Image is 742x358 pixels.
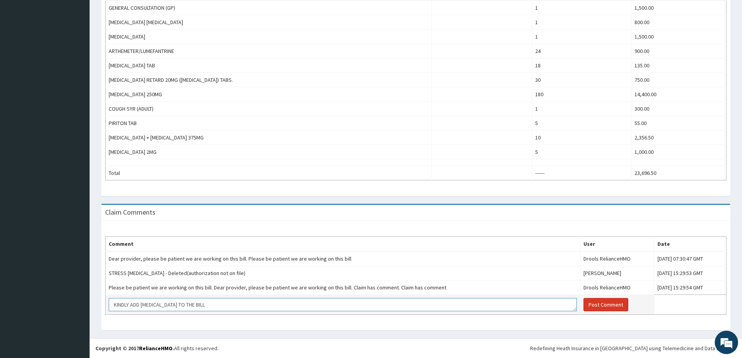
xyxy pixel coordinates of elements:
[532,73,631,87] td: 30
[631,145,726,159] td: 1,000.00
[631,15,726,30] td: 800.00
[532,30,631,44] td: 1
[14,39,32,58] img: d_794563401_company_1708531726252_794563401
[631,131,726,145] td: 2,356.50
[41,44,131,54] div: Chat with us now
[631,166,726,180] td: 23,696.50
[4,213,148,240] textarea: Type your message and hit 'Enter'
[106,145,432,159] td: [MEDICAL_DATA] 2MG
[532,15,631,30] td: 1
[106,131,432,145] td: [MEDICAL_DATA] + [MEDICAL_DATA] 375MG
[532,58,631,73] td: 18
[631,116,726,131] td: 55.00
[106,266,580,280] td: STRESS [MEDICAL_DATA] - Deleted(authorization not on file)
[106,0,432,15] td: GENERAL CONSULTATION (GP)
[580,251,654,266] td: Drools RelianceHMO
[583,298,628,311] button: Post Comment
[631,44,726,58] td: 900.00
[106,280,580,295] td: Please be patient we are working on this bill. Dear provider, please be patient we are working on...
[532,131,631,145] td: 10
[631,58,726,73] td: 135.00
[580,280,654,295] td: Drools RelianceHMO
[109,298,577,311] textarea: KINDLY ADD [MEDICAL_DATA] TO THE BILL
[532,87,631,102] td: 180
[532,102,631,116] td: 1
[631,87,726,102] td: 14,400.00
[654,280,726,295] td: [DATE] 15:29:54 GMT
[106,30,432,44] td: [MEDICAL_DATA]
[654,237,726,252] th: Date
[106,102,432,116] td: COUGH SYR (ADULT)
[532,145,631,159] td: 5
[45,98,108,177] span: We're online!
[580,266,654,280] td: [PERSON_NAME]
[106,116,432,131] td: PIRITON TAB
[106,44,432,58] td: ARTHEMETER/LUMEFANTRINE
[631,73,726,87] td: 750.00
[654,251,726,266] td: [DATE] 07:30:47 GMT
[106,251,580,266] td: Dear provider, please be patient we are working on this bill. Please be patient we are working on...
[139,345,173,352] a: RelianceHMO
[106,237,580,252] th: Comment
[106,166,432,180] td: Total
[106,87,432,102] td: [MEDICAL_DATA] 250MG
[631,102,726,116] td: 300.00
[532,0,631,15] td: 1
[105,209,155,216] h3: Claim Comments
[530,344,736,352] div: Redefining Heath Insurance in [GEOGRAPHIC_DATA] using Telemedicine and Data Science!
[532,116,631,131] td: 5
[106,58,432,73] td: [MEDICAL_DATA] TAB
[580,237,654,252] th: User
[654,266,726,280] td: [DATE] 15:29:53 GMT
[106,15,432,30] td: [MEDICAL_DATA] [MEDICAL_DATA]
[631,30,726,44] td: 1,500.00
[532,44,631,58] td: 24
[90,338,742,358] footer: All rights reserved.
[95,345,174,352] strong: Copyright © 2017 .
[106,73,432,87] td: [MEDICAL_DATA] RETARD 20MG ([MEDICAL_DATA]) TABS.
[631,0,726,15] td: 1,500.00
[128,4,146,23] div: Minimize live chat window
[532,166,631,180] td: ------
